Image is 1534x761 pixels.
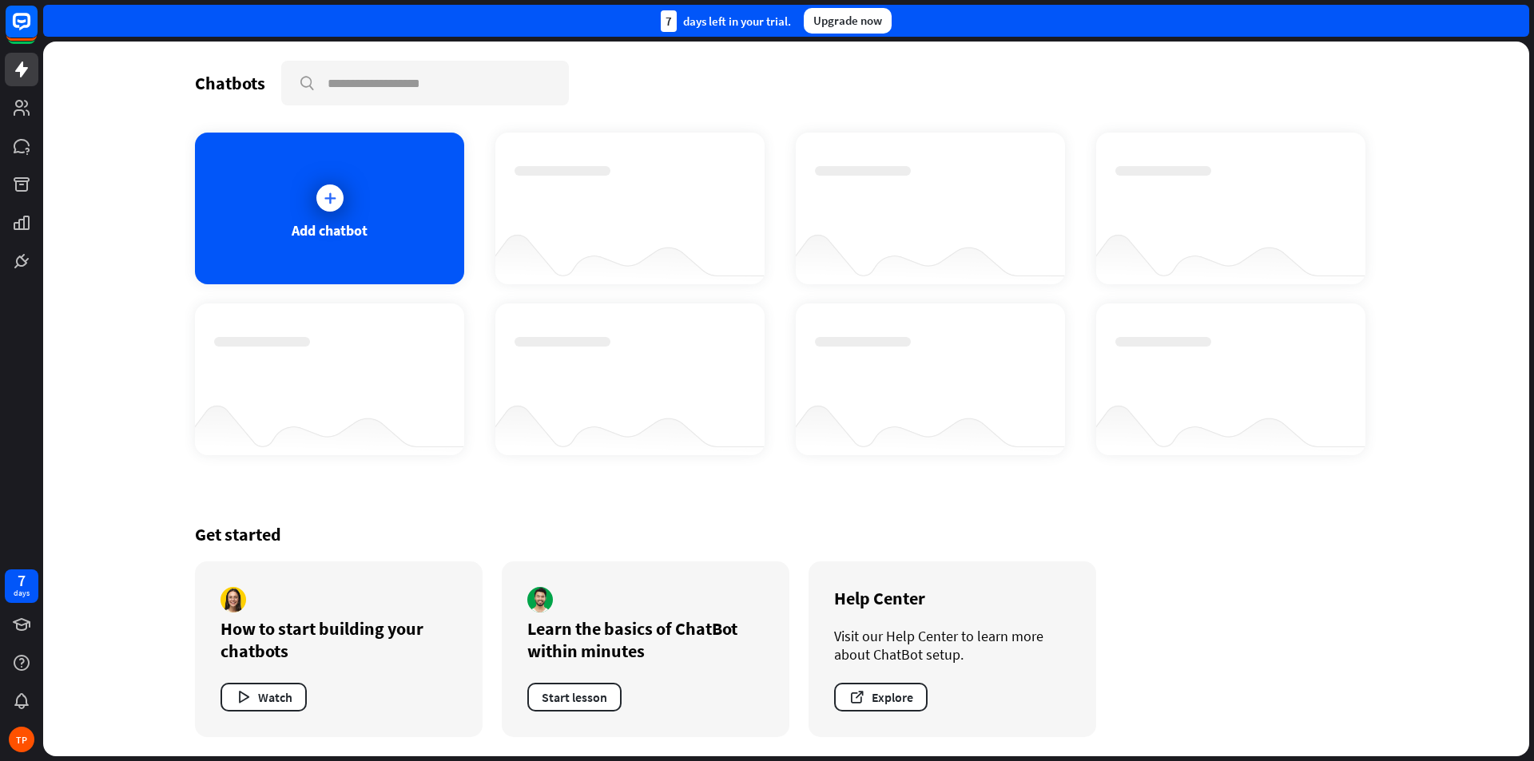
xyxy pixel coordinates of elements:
[292,221,368,240] div: Add chatbot
[834,627,1071,664] div: Visit our Help Center to learn more about ChatBot setup.
[527,617,764,662] div: Learn the basics of ChatBot within minutes
[9,727,34,752] div: TP
[221,683,307,711] button: Watch
[661,10,677,32] div: 7
[661,10,791,32] div: days left in your trial.
[804,8,892,34] div: Upgrade now
[13,6,61,54] button: Open LiveChat chat widget
[221,587,246,612] img: author
[834,683,928,711] button: Explore
[527,683,622,711] button: Start lesson
[14,588,30,599] div: days
[834,587,1071,609] div: Help Center
[5,569,38,603] a: 7 days
[195,72,265,94] div: Chatbots
[18,573,26,588] div: 7
[195,523,1377,545] div: Get started
[527,587,553,612] img: author
[221,617,457,662] div: How to start building your chatbots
